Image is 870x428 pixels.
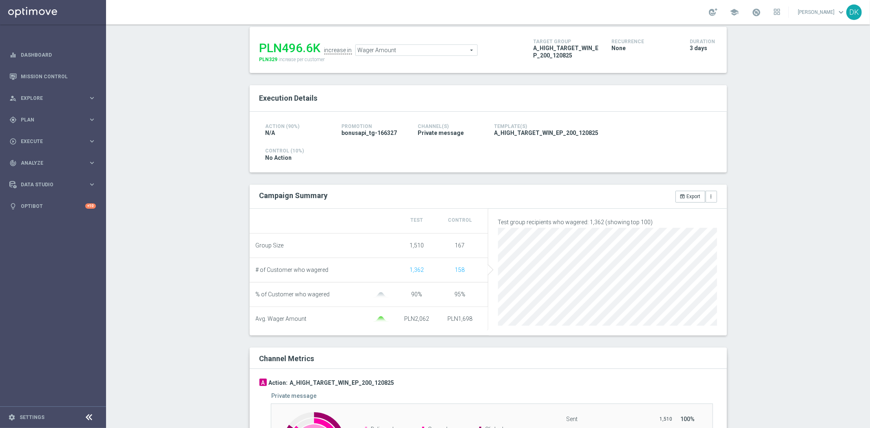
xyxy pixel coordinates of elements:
button: person_search Explore keyboard_arrow_right [9,95,96,101]
div: Data Studio [9,181,88,188]
span: 95% [454,291,465,298]
i: gps_fixed [9,116,17,124]
h4: Channel(s) [418,124,482,129]
div: Dashboard [9,44,96,66]
i: track_changes [9,159,17,167]
p: 1,510 [656,416,672,422]
h4: Action (90%) [266,124,330,129]
h4: Control (10%) [266,148,711,154]
button: lightbulb Optibot +10 [9,203,96,210]
button: more_vert [706,191,717,202]
i: open_in_browser [680,194,686,199]
span: Explore [21,96,88,101]
p: Test group recipients who wagered: 1,362 (showing top 100) [498,218,717,226]
span: Execute [21,139,88,144]
a: Dashboard [21,44,96,66]
i: lightbulb [9,203,17,210]
span: 3 days [690,44,708,52]
i: settings [8,414,15,421]
img: gaussianGrey.svg [373,292,389,298]
span: Show unique customers [410,267,424,273]
span: None [612,44,626,52]
span: % of Customer who wagered [256,291,330,298]
span: PLN329 [259,57,278,62]
i: equalizer [9,51,17,59]
div: Execute [9,138,88,145]
span: Execution Details [259,94,318,102]
span: 90% [411,291,422,298]
button: gps_fixed Plan keyboard_arrow_right [9,117,96,123]
span: A_HIGH_TARGET_WIN_EP_200_120825 [494,129,599,137]
span: 1,510 [410,242,424,249]
i: keyboard_arrow_right [88,116,96,124]
img: gaussianGreen.svg [373,316,389,322]
h4: Target Group [534,39,600,44]
h5: Private message [272,393,317,399]
span: PLN1,698 [447,315,472,322]
span: A_HIGH_TARGET_WIN_EP_200_120825 [534,44,600,59]
div: Optibot [9,195,96,217]
button: open_in_browser Export [675,191,705,202]
h4: Template(s) [494,124,711,129]
span: 100% [680,416,695,422]
h4: Recurrence [612,39,678,44]
span: Control [448,217,472,223]
a: Settings [20,415,44,420]
div: Explore [9,95,88,102]
span: Test [410,217,423,223]
i: keyboard_arrow_right [88,181,96,188]
span: # of Customer who wagered [256,267,329,274]
a: Optibot [21,195,85,217]
h2: Channel Metrics [259,354,314,363]
span: keyboard_arrow_down [837,8,846,17]
a: Mission Control [21,66,96,87]
h3: Action: [269,379,288,386]
span: Private message [418,129,464,137]
button: Data Studio keyboard_arrow_right [9,181,96,188]
i: keyboard_arrow_right [88,137,96,145]
span: N/A [266,129,275,137]
div: +10 [85,203,96,209]
div: increase in [324,47,352,54]
a: [PERSON_NAME]keyboard_arrow_down [797,6,846,18]
span: Avg. Wager Amount [256,315,307,322]
h2: Campaign Summary [259,191,328,200]
h4: Promotion [342,124,406,129]
i: play_circle_outline [9,138,17,145]
div: DK [846,4,862,20]
h4: Duration [690,39,717,44]
span: Analyze [21,161,88,165]
div: Analyze [9,159,88,167]
span: Show unique customers [455,267,465,273]
button: play_circle_outline Execute keyboard_arrow_right [9,138,96,145]
div: Mission Control [9,66,96,87]
i: more_vert [708,194,714,199]
span: increase per customer [279,57,325,62]
i: person_search [9,95,17,102]
i: keyboard_arrow_right [88,94,96,102]
i: keyboard_arrow_right [88,159,96,167]
div: Plan [9,116,88,124]
span: Group Size [256,242,284,249]
span: Sent [567,416,578,422]
span: bonusapi_tg-166327 [342,129,397,137]
button: equalizer Dashboard [9,52,96,58]
div: PLN496.6K [259,41,321,55]
span: 167 [455,242,465,249]
h3: A_HIGH_TARGET_WIN_EP_200_120825 [290,379,394,386]
span: school [730,8,739,17]
span: Plan [21,117,88,122]
div: Channel Metrics [259,353,722,364]
button: track_changes Analyze keyboard_arrow_right [9,160,96,166]
span: No Action [266,154,292,161]
span: Data Studio [21,182,88,187]
button: Mission Control [9,73,96,80]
